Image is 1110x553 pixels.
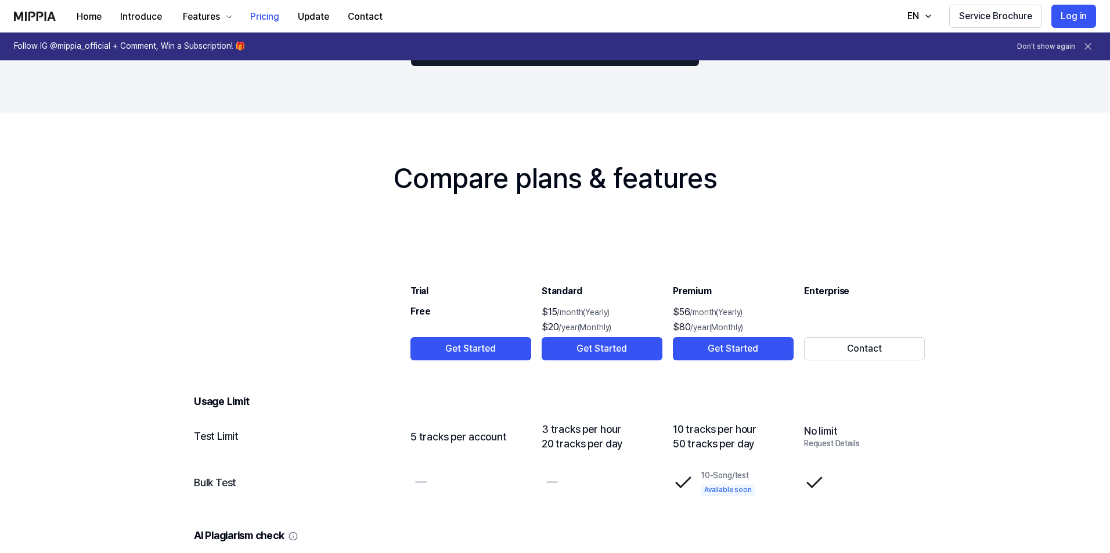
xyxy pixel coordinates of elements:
button: Home [67,5,111,28]
a: Update [289,1,338,32]
button: Service Brochure [949,5,1042,28]
div: Free [410,305,531,337]
button: Get Started [542,337,662,360]
button: Pricing [241,5,289,28]
button: Contact [338,5,392,28]
a: Contact [804,343,925,354]
button: Log in [1051,5,1096,28]
button: Get Started [673,337,794,360]
div: EN [905,9,921,23]
div: Available soon [701,485,755,496]
div: $56 [673,305,794,320]
div: Trial [410,284,531,299]
div: No limit [804,424,925,439]
button: Contact [804,337,925,360]
td: Test Limit [185,413,401,460]
div: Enterprise [804,284,925,299]
span: /year(Monthly) [690,323,743,332]
td: 5 tracks per account [410,413,532,460]
div: Request Details [804,438,925,450]
img: logo [14,12,56,21]
td: Usage Limit [185,372,925,413]
td: 10 tracks per hour 50 tracks per day [672,413,794,460]
span: /year(Monthly) [558,323,611,332]
button: Features [171,5,241,28]
div: $15 [542,305,662,320]
div: $20 [542,320,662,335]
button: EN [896,5,940,28]
span: /month(Yearly) [690,308,743,317]
div: 10-Song/test [701,470,755,482]
div: Features [181,10,222,24]
td: Bulk Test [185,460,401,506]
div: Compare plans & features [394,159,717,198]
button: Update [289,5,338,28]
div: Standard [542,284,662,299]
button: Introduce [111,5,171,28]
div: $80 [673,320,794,335]
span: /month(Yearly) [557,308,610,317]
td: 3 tracks per hour 20 tracks per day [541,413,663,460]
h1: Follow IG @mippia_official + Comment, Win a Subscription! 🎁 [14,41,245,52]
button: Don't show again [1017,42,1075,52]
div: Premium [673,284,794,299]
button: Get Started [410,337,531,360]
a: Pricing [241,1,289,32]
div: AI Plagiarism check [194,525,925,547]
